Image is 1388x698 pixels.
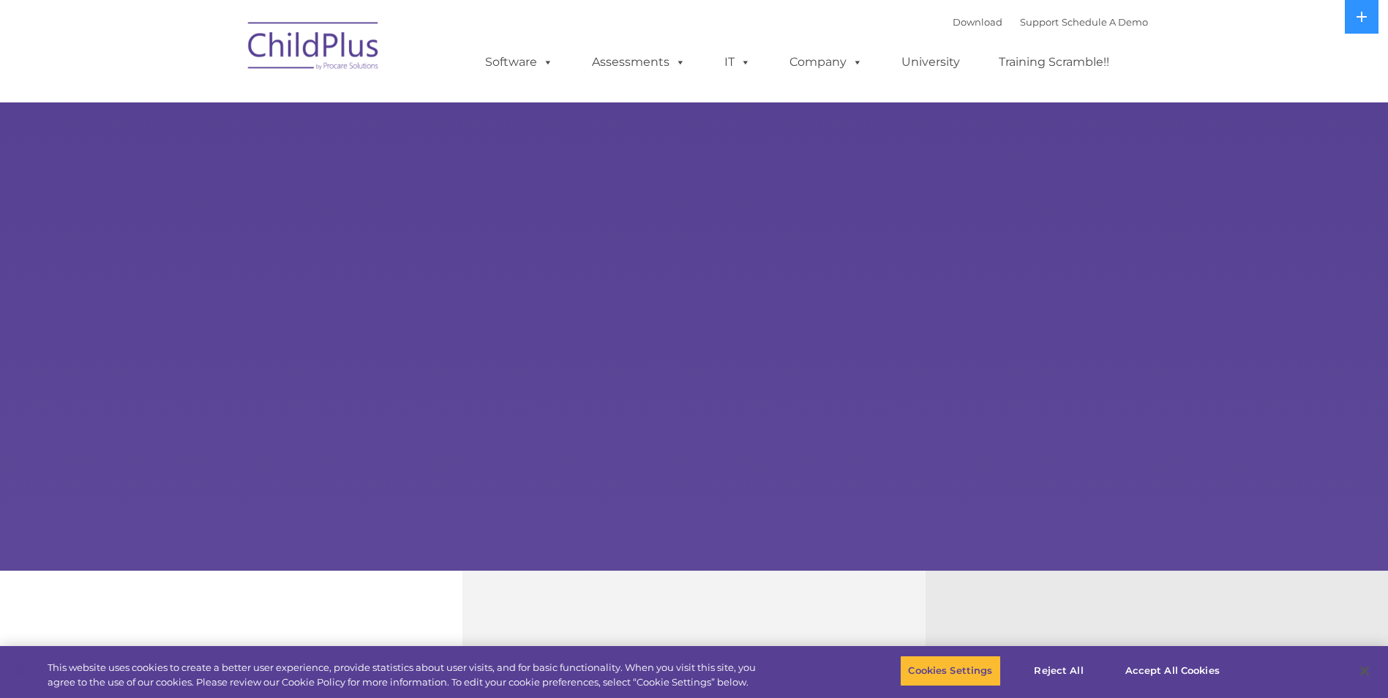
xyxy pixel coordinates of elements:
[900,656,1000,686] button: Cookies Settings
[1348,655,1381,687] button: Close
[953,16,1002,28] a: Download
[1013,656,1105,686] button: Reject All
[1062,16,1148,28] a: Schedule A Demo
[710,48,765,77] a: IT
[1117,656,1228,686] button: Accept All Cookies
[953,16,1148,28] font: |
[775,48,877,77] a: Company
[984,48,1124,77] a: Training Scramble!!
[48,661,763,689] div: This website uses cookies to create a better user experience, provide statistics about user visit...
[577,48,700,77] a: Assessments
[470,48,568,77] a: Software
[887,48,975,77] a: University
[1020,16,1059,28] a: Support
[241,12,387,85] img: ChildPlus by Procare Solutions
